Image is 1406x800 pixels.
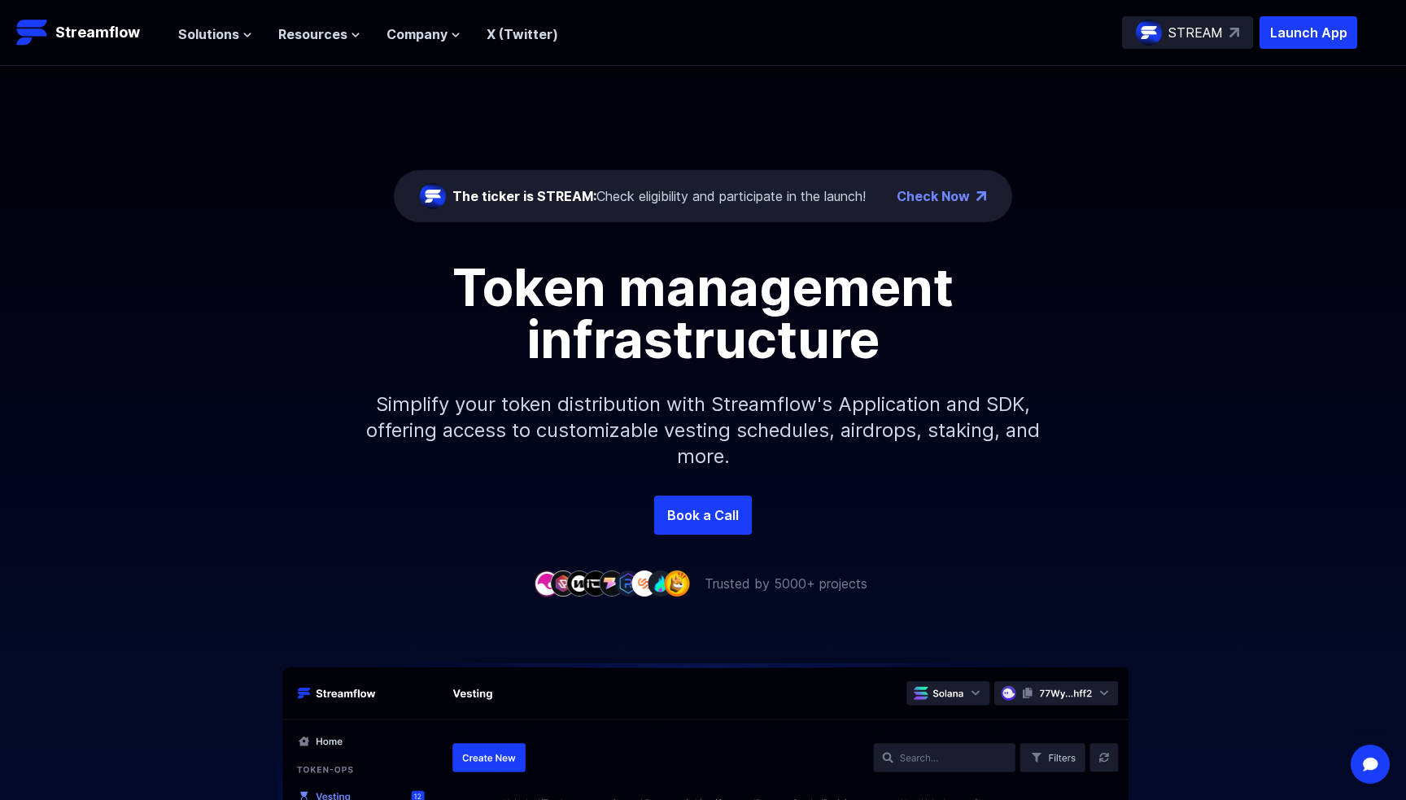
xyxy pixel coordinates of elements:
img: company-9 [664,570,690,596]
p: Trusted by 5000+ projects [705,574,867,593]
span: Company [386,24,448,44]
p: Simplify your token distribution with Streamflow's Application and SDK, offering access to custom... [353,365,1053,496]
img: company-8 [648,570,674,596]
div: Check eligibility and participate in the launch! [452,186,866,206]
img: company-1 [534,570,560,596]
img: company-2 [550,570,576,596]
a: Check Now [897,186,970,206]
a: Book a Call [654,496,752,535]
p: STREAM [1168,23,1223,42]
img: company-7 [631,570,657,596]
a: STREAM [1122,16,1253,49]
img: streamflow-logo-circle.png [1136,20,1162,46]
button: Company [386,24,461,44]
h1: Token management infrastructure [337,261,1069,365]
button: Resources [278,24,360,44]
img: streamflow-logo-circle.png [420,183,446,209]
p: Streamflow [55,21,140,44]
a: Streamflow [16,16,162,49]
img: company-3 [566,570,592,596]
span: The ticker is STREAM: [452,188,596,204]
span: Resources [278,24,347,44]
img: top-right-arrow.png [976,191,986,201]
div: Open Intercom Messenger [1351,745,1390,784]
span: Solutions [178,24,239,44]
a: X (Twitter) [487,26,558,42]
button: Solutions [178,24,252,44]
img: company-6 [615,570,641,596]
img: Streamflow Logo [16,16,49,49]
img: company-5 [599,570,625,596]
button: Launch App [1260,16,1357,49]
img: top-right-arrow.svg [1229,28,1239,37]
img: company-4 [583,570,609,596]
